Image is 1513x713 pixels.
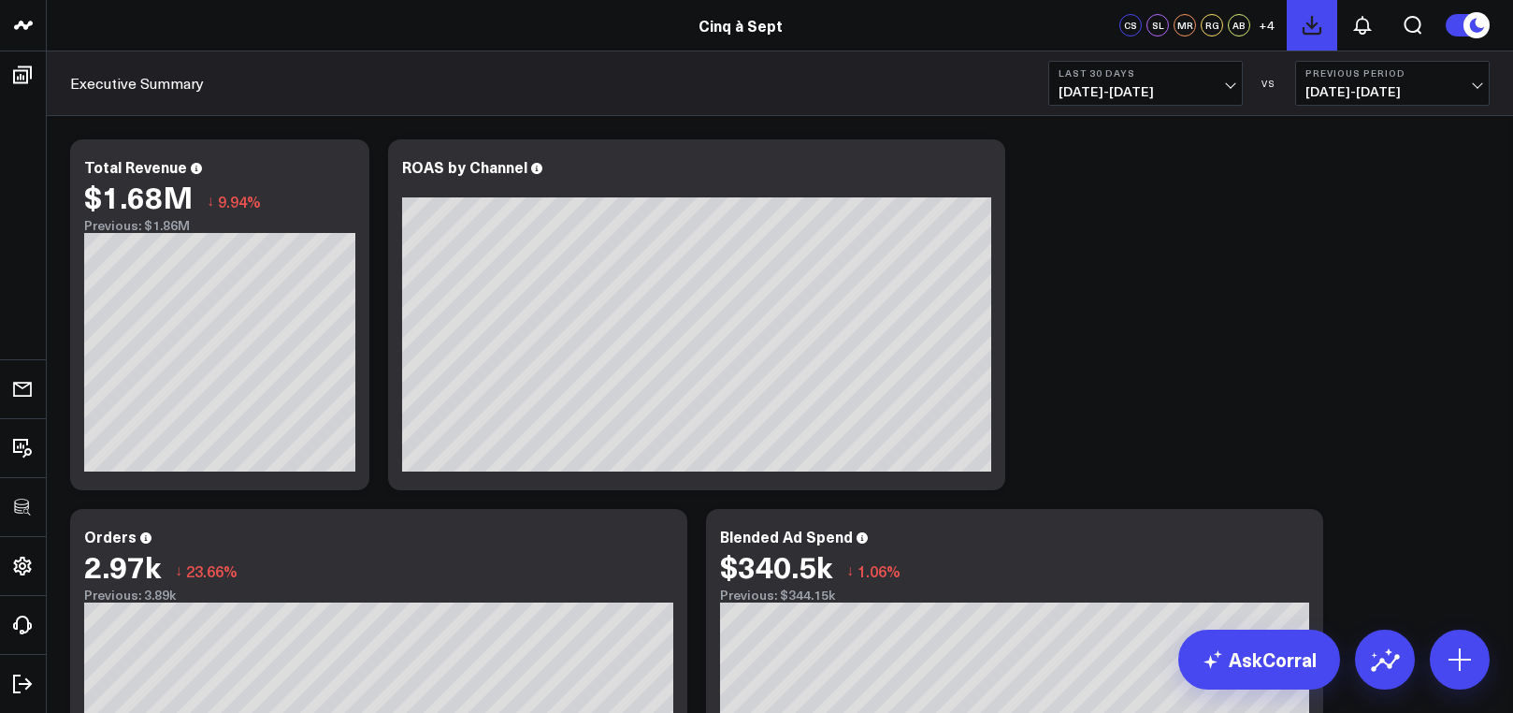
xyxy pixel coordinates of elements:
a: AskCorral [1178,630,1340,690]
div: 2.97k [84,549,161,583]
span: [DATE] - [DATE] [1059,84,1232,99]
div: $1.68M [84,180,193,213]
div: $340.5k [720,549,832,583]
div: Orders [84,526,137,546]
div: RG [1201,14,1223,36]
a: Cinq à Sept [699,15,783,36]
div: AB [1228,14,1250,36]
button: Last 30 Days[DATE]-[DATE] [1048,61,1243,106]
div: Previous: $344.15k [720,588,1309,603]
span: 9.94% [218,191,261,211]
button: +4 [1255,14,1277,36]
div: ROAS by Channel [402,156,527,177]
span: 23.66% [186,560,238,581]
div: VS [1252,78,1286,89]
span: 1.06% [857,560,901,581]
div: MR [1174,14,1196,36]
div: Previous: 3.89k [84,588,673,603]
div: Blended Ad Spend [720,526,853,546]
a: Executive Summary [70,73,204,94]
span: ↓ [846,559,854,583]
span: [DATE] - [DATE] [1305,84,1479,99]
div: CS [1119,14,1142,36]
b: Last 30 Days [1059,67,1232,79]
b: Previous Period [1305,67,1479,79]
span: ↓ [175,559,182,583]
div: Total Revenue [84,156,187,177]
div: Previous: $1.86M [84,218,355,233]
span: ↓ [207,189,214,213]
div: SL [1146,14,1169,36]
span: + 4 [1259,19,1275,32]
button: Previous Period[DATE]-[DATE] [1295,61,1490,106]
